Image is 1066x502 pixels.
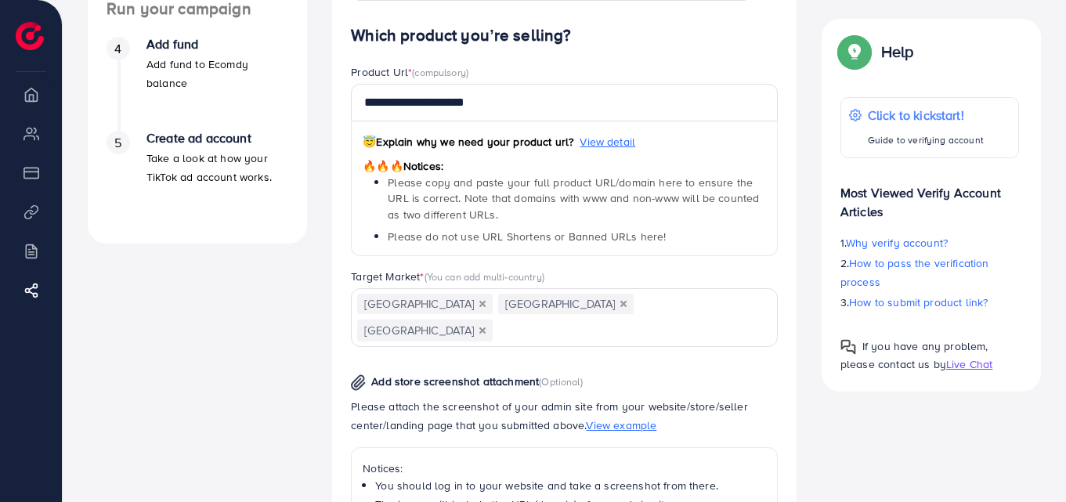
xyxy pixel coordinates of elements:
[388,175,759,222] span: Please copy and paste your full product URL/domain here to ensure the URL is correct. Note that d...
[580,134,635,150] span: View detail
[494,319,757,343] input: Search for option
[114,40,121,58] span: 4
[351,397,778,435] p: Please attach the screenshot of your admin site from your website/store/seller center/landing pag...
[146,131,288,146] h4: Create ad account
[146,55,288,92] p: Add fund to Ecomdy balance
[351,64,468,80] label: Product Url
[840,338,988,372] span: If you have any problem, please contact us by
[849,294,988,310] span: How to submit product link?
[363,134,376,150] span: 😇
[146,149,288,186] p: Take a look at how your TikTok ad account works.
[840,255,989,290] span: How to pass the verification process
[840,38,869,66] img: Popup guide
[412,65,468,79] span: (compulsory)
[351,26,778,45] h4: Which product you’re selling?
[351,269,544,284] label: Target Market
[868,106,984,125] p: Click to kickstart!
[479,300,486,308] button: Deselect Qatar
[840,233,1019,252] p: 1.
[357,294,493,314] span: [GEOGRAPHIC_DATA]
[114,134,121,152] span: 5
[88,37,307,131] li: Add fund
[375,478,766,493] li: You should log in to your website and take a screenshot from there.
[946,356,992,372] span: Live Chat
[351,288,778,346] div: Search for option
[840,254,1019,291] p: 2.
[479,327,486,334] button: Deselect Oman
[620,300,627,308] button: Deselect Bahrain
[846,235,948,251] span: Why verify account?
[840,293,1019,312] p: 3.
[881,42,914,61] p: Help
[425,269,544,284] span: (You can add multi-country)
[586,417,656,433] span: View example
[363,158,443,174] span: Notices:
[868,131,984,150] p: Guide to verifying account
[146,37,288,52] h4: Add fund
[388,229,666,244] span: Please do not use URL Shortens or Banned URLs here!
[371,374,539,389] span: Add store screenshot attachment
[363,158,403,174] span: 🔥🔥🔥
[363,459,766,478] p: Notices:
[840,171,1019,221] p: Most Viewed Verify Account Articles
[363,134,573,150] span: Explain why we need your product url?
[16,22,44,50] img: logo
[351,374,366,391] img: img
[498,294,634,314] span: [GEOGRAPHIC_DATA]
[88,131,307,225] li: Create ad account
[357,320,493,341] span: [GEOGRAPHIC_DATA]
[840,339,856,355] img: Popup guide
[539,374,583,388] span: (Optional)
[999,432,1054,490] iframe: Chat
